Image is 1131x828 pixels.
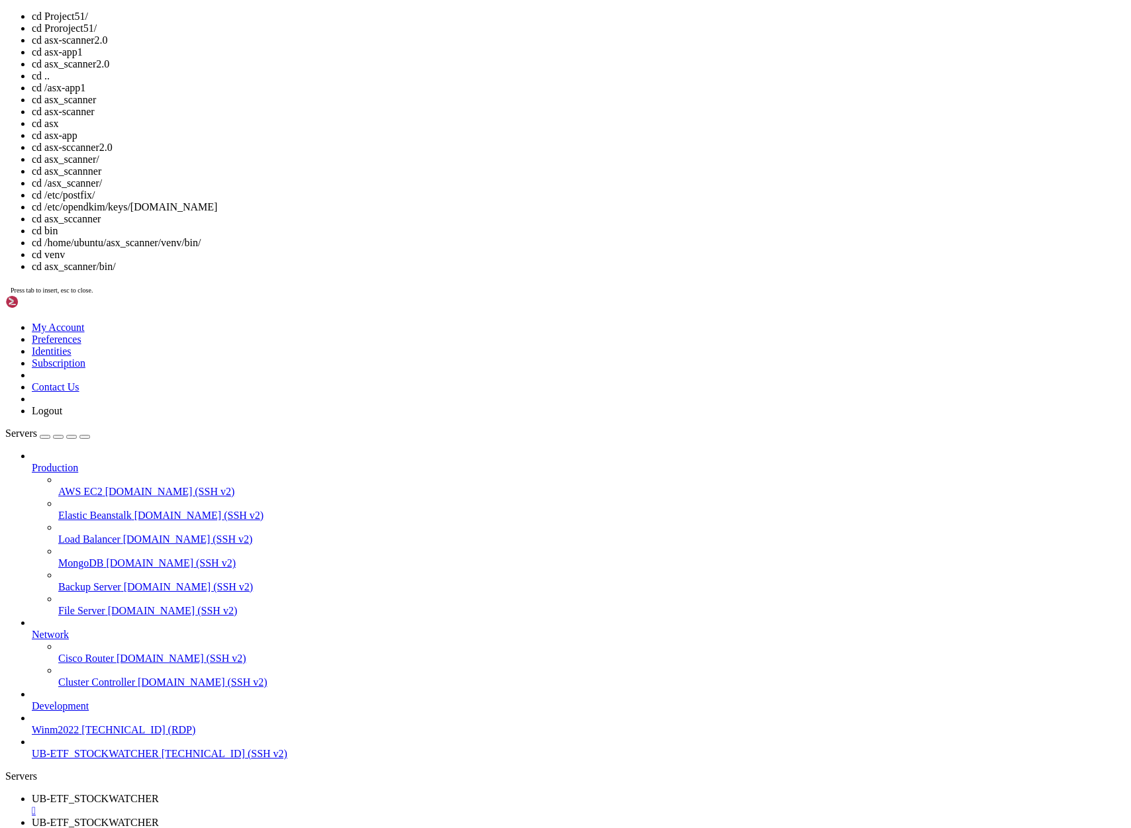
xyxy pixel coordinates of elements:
div:  [32,805,1126,817]
x-row: Processes: 140 [5,138,958,149]
x-row: * Documentation: [URL][DOMAIN_NAME] [5,27,958,38]
a: Elastic Beanstalk [DOMAIN_NAME] (SSH v2) [58,510,1126,522]
span: ubuntu@vps-d35ccc65 [5,346,106,357]
x-row: System load: 0.0 [5,93,958,105]
li: cd asx-app1 [32,46,1126,58]
span: [DOMAIN_NAME] (SSH v2) [138,676,268,688]
li: cd /asx_scanner/ [32,177,1126,189]
li: cd asx-scanner2.0 [32,34,1126,46]
x-row: Enable ESM Apps to receive additional future security updates. [5,291,958,302]
x-row: * Strictly confined Kubernetes makes edge and IoT secure. Learn how MicroK8s [5,193,958,204]
li: MongoDB [DOMAIN_NAME] (SSH v2) [58,545,1126,569]
li: cd .. [32,70,1126,82]
span: [DOMAIN_NAME] (SSH v2) [117,653,246,664]
a: MongoDB [DOMAIN_NAME] (SSH v2) [58,557,1126,569]
x-row: Usage of /: 17.7% of 76.45GB [5,105,958,116]
span: Cluster Controller [58,676,135,688]
span: AWS EC2 [58,486,103,497]
x-row: System information as of [DATE] [5,71,958,83]
div: (26, 31) [150,347,156,358]
x-row: * Support: [URL][DOMAIN_NAME] [5,50,958,61]
li: cd bin [32,225,1126,237]
li: Production [32,450,1126,617]
x-row: Memory usage: 23% [5,115,958,126]
x-row: * Management: [URL][DOMAIN_NAME] [5,38,958,50]
x-row: IPv6 address for ens3: [TECHNICAL_ID] [5,170,958,181]
li: Network [32,617,1126,688]
span: [DOMAIN_NAME] (SSH v2) [124,581,254,592]
li: Cisco Router [DOMAIN_NAME] (SSH v2) [58,641,1126,665]
span: [DOMAIN_NAME] (SSH v2) [108,605,238,616]
li: cd asx_scanner2.0 [32,58,1126,70]
x-row: Swap usage: 0% [5,126,958,138]
a: Production [32,462,1126,474]
a: File Server [DOMAIN_NAME] (SSH v2) [58,605,1126,617]
span: Production [32,462,78,473]
span: Winm2022 [32,724,79,735]
li: File Server [DOMAIN_NAME] (SSH v2) [58,593,1126,617]
img: Shellngn [5,295,81,308]
li: cd asx_scanner/bin/ [32,261,1126,273]
li: cd asx_scannner [32,165,1126,177]
x-row: Last login: [DATE] from [TECHNICAL_ID] [5,336,958,347]
span: Press tab to insert, esc to close. [11,287,93,294]
span: Load Balancer [58,533,121,545]
x-row: : $ cd [5,346,958,357]
li: cd /home/ubuntu/asx_scanner/venv/bin/ [32,237,1126,249]
span: [TECHNICAL_ID] (SSH v2) [162,748,287,759]
span: [DOMAIN_NAME] (SSH v2) [123,533,253,545]
li: cd asx-app [32,130,1126,142]
span: Network [32,629,69,640]
li: Load Balancer [DOMAIN_NAME] (SSH v2) [58,522,1126,545]
a: My Account [32,322,85,333]
li: cd venv [32,249,1126,261]
li: cd asx-scanner [32,106,1126,118]
x-row: Users logged in: 0 [5,148,958,160]
x-row: Expanded Security Maintenance for Applications is not enabled. [5,248,958,259]
x-row: Welcome to Ubuntu 24.04.3 LTS (GNU/Linux 6.8.0-78-generic x86_64) [5,5,958,17]
a: Winm2022 [TECHNICAL_ID] (RDP) [32,724,1126,736]
a: Servers [5,428,90,439]
li: cd asx-sccanner2.0 [32,142,1126,154]
x-row: : $ [5,346,958,357]
x-row: [URL][DOMAIN_NAME] [5,226,958,237]
li: cd /etc/postfix/ [32,189,1126,201]
span: [TECHNICAL_ID] (RDP) [81,724,195,735]
a: Cluster Controller [DOMAIN_NAME] (SSH v2) [58,676,1126,688]
li: Backup Server [DOMAIN_NAME] (SSH v2) [58,569,1126,593]
x-row: just raised the bar for easy, resilient and secure K8s cluster deployment. [5,203,958,214]
span: UB-ETF_STOCKWATCHER [32,793,159,804]
x-row: IPv4 address for ens3: [TECHNICAL_ID] [5,160,958,171]
span: ~ [111,346,117,357]
span: [DOMAIN_NAME] (SSH v2) [134,510,264,521]
li: cd Project51/ [32,11,1126,23]
span: UB-ETF_STOCKWATCHER [32,748,159,759]
span: File Server [58,605,105,616]
a: Backup Server [DOMAIN_NAME] (SSH v2) [58,581,1126,593]
span: Servers [5,428,37,439]
li: AWS EC2 [DOMAIN_NAME] (SSH v2) [58,474,1126,498]
li: cd /asx-app1 [32,82,1126,94]
li: Development [32,688,1126,712]
a: UB-ETF_STOCKWATCHER [32,793,1126,817]
a: Contact Us [32,381,79,392]
a: AWS EC2 [DOMAIN_NAME] (SSH v2) [58,486,1126,498]
a: Logout [32,405,62,416]
x-row: 0 updates can be applied immediately. [5,269,958,281]
li: Winm2022 [TECHNICAL_ID] (RDP) [32,712,1126,736]
x-row: See [URL][DOMAIN_NAME] or run: sudo pro status [5,302,958,314]
li: cd /etc/opendkim/keys/[DOMAIN_NAME] [32,201,1126,213]
li: cd asx_scanner [32,94,1126,106]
